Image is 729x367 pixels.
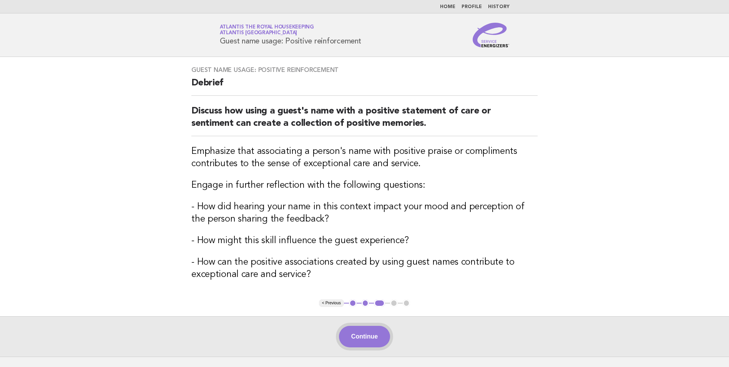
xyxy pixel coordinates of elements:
[462,5,482,9] a: Profile
[191,201,538,225] h3: - How did hearing your name in this context impact your mood and perception of the person sharing...
[319,299,344,307] button: < Previous
[191,256,538,281] h3: - How can the positive associations created by using guest names contribute to exceptional care a...
[191,235,538,247] h3: - How might this skill influence the guest experience?
[220,25,361,45] h1: Guest name usage: Positive reinforcement
[191,145,538,170] h3: Emphasize that associating a person's name with positive praise or compliments contributes to the...
[473,23,510,47] img: Service Energizers
[440,5,455,9] a: Home
[191,105,538,136] h2: Discuss how using a guest's name with a positive statement of care or sentiment can create a coll...
[220,31,297,36] span: Atlantis [GEOGRAPHIC_DATA]
[339,326,390,347] button: Continue
[488,5,510,9] a: History
[191,66,538,74] h3: Guest name usage: Positive reinforcement
[191,77,538,96] h2: Debrief
[374,299,385,307] button: 3
[362,299,369,307] button: 2
[349,299,357,307] button: 1
[220,25,314,35] a: Atlantis the Royal HousekeepingAtlantis [GEOGRAPHIC_DATA]
[191,179,538,192] h3: Engage in further reflection with the following questions:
